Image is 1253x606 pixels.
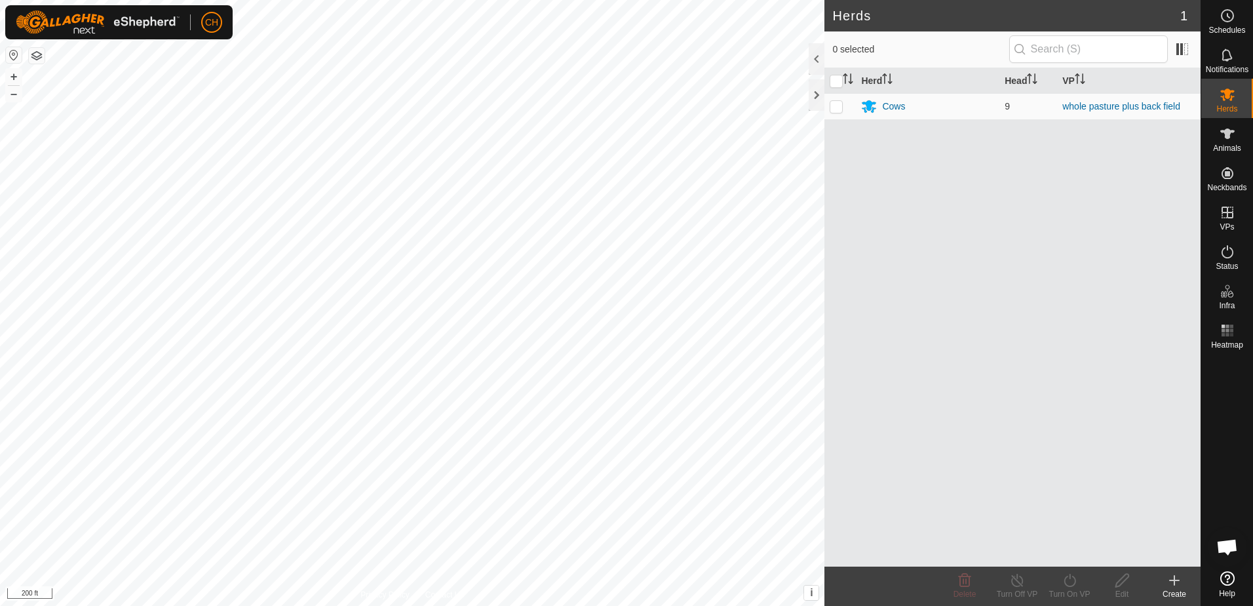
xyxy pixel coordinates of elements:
p-sorticon: Activate to sort [882,75,893,86]
div: Create [1148,588,1201,600]
span: Help [1219,590,1235,597]
h2: Herds [832,8,1180,24]
span: Herds [1216,105,1237,113]
a: Contact Us [425,589,464,601]
button: – [6,86,22,102]
div: Cows [882,100,905,113]
th: VP [1057,68,1201,94]
th: Head [999,68,1057,94]
span: Heatmap [1211,341,1243,349]
input: Search (S) [1009,35,1168,63]
th: Herd [856,68,999,94]
span: Delete [954,590,976,599]
span: VPs [1220,223,1234,231]
span: Infra [1219,302,1235,310]
div: Turn Off VP [991,588,1043,600]
div: Open chat [1208,527,1247,567]
span: 1 [1180,6,1187,26]
div: Edit [1096,588,1148,600]
span: 0 selected [832,43,1009,56]
span: Schedules [1208,26,1245,34]
button: i [804,586,819,600]
span: Animals [1213,144,1241,152]
span: 9 [1005,101,1010,111]
p-sorticon: Activate to sort [1027,75,1037,86]
p-sorticon: Activate to sort [843,75,853,86]
p-sorticon: Activate to sort [1075,75,1085,86]
a: Privacy Policy [360,589,410,601]
a: Help [1201,566,1253,603]
img: Gallagher Logo [16,10,180,34]
span: CH [205,16,218,30]
div: Turn On VP [1043,588,1096,600]
button: Reset Map [6,47,22,63]
span: Notifications [1206,66,1248,73]
a: whole pasture plus back field [1062,101,1180,111]
span: i [810,587,813,598]
span: Status [1216,262,1238,270]
button: + [6,69,22,85]
span: Neckbands [1207,184,1246,192]
button: Map Layers [29,48,45,64]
